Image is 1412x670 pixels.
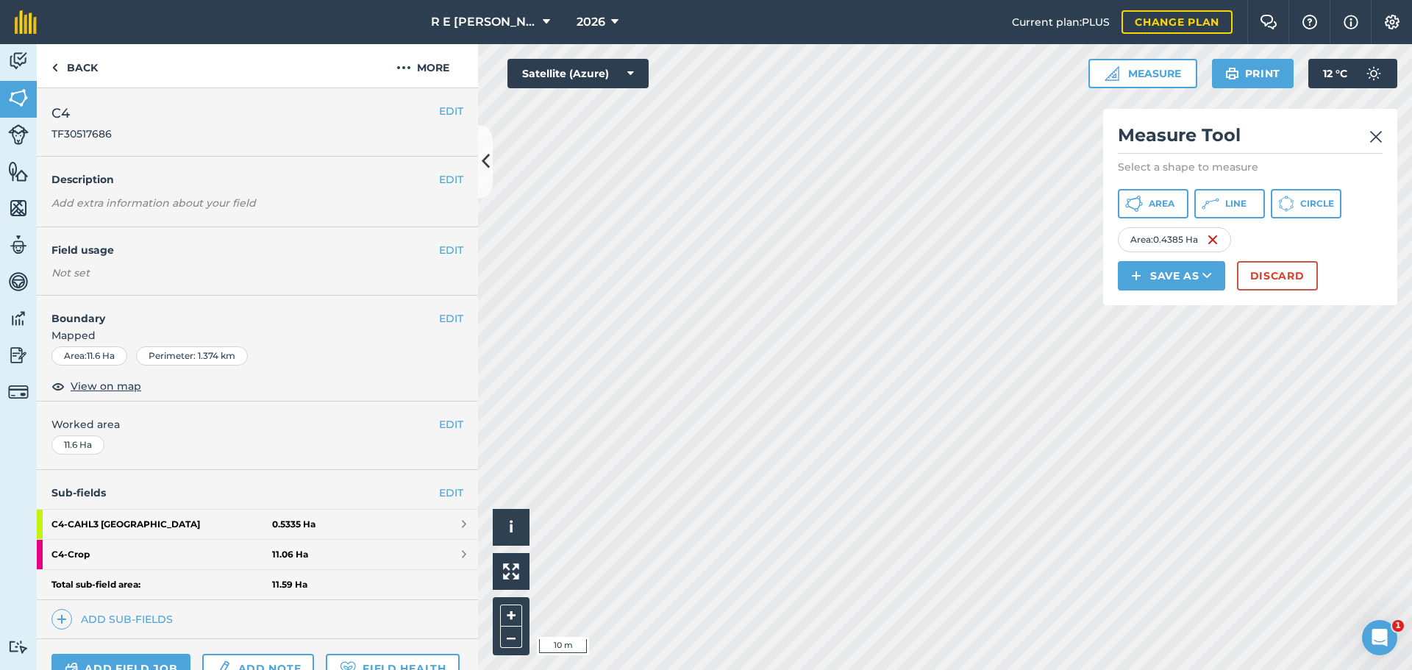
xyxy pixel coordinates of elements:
[1383,15,1401,29] img: A cog icon
[1131,267,1141,285] img: svg+xml;base64,PHN2ZyB4bWxucz0iaHR0cDovL3d3dy53My5vcmcvMjAwMC9zdmciIHdpZHRoPSIxNCIgaGVpZ2h0PSIyNC...
[8,640,29,654] img: svg+xml;base64,PD94bWwgdmVyc2lvbj0iMS4wIiBlbmNvZGluZz0idXRmLTgiPz4KPCEtLSBHZW5lcmF0b3I6IEFkb2JlIE...
[1118,261,1225,291] button: Save as
[8,271,29,293] img: svg+xml;base64,PD94bWwgdmVyc2lvbj0iMS4wIiBlbmNvZGluZz0idXRmLTgiPz4KPCEtLSBHZW5lcmF0b3I6IEFkb2JlIE...
[1088,59,1197,88] button: Measure
[439,171,463,188] button: EDIT
[57,610,67,628] img: svg+xml;base64,PHN2ZyB4bWxucz0iaHR0cDovL3d3dy53My5vcmcvMjAwMC9zdmciIHdpZHRoPSIxNCIgaGVpZ2h0PSIyNC...
[8,87,29,109] img: svg+xml;base64,PHN2ZyB4bWxucz0iaHR0cDovL3d3dy53My5vcmcvMjAwMC9zdmciIHdpZHRoPSI1NiIgaGVpZ2h0PSI2MC...
[439,416,463,432] button: EDIT
[71,378,141,394] span: View on map
[8,160,29,182] img: svg+xml;base64,PHN2ZyB4bWxucz0iaHR0cDovL3d3dy53My5vcmcvMjAwMC9zdmciIHdpZHRoPSI1NiIgaGVpZ2h0PSI2MC...
[37,44,113,88] a: Back
[577,13,605,31] span: 2026
[1212,59,1294,88] button: Print
[51,196,256,210] em: Add extra information about your field
[1225,65,1239,82] img: svg+xml;base64,PHN2ZyB4bWxucz0iaHR0cDovL3d3dy53My5vcmcvMjAwMC9zdmciIHdpZHRoPSIxOSIgaGVpZ2h0PSIyNC...
[509,518,513,536] span: i
[51,346,127,366] div: Area : 11.6 Ha
[51,540,272,569] strong: C4 - Crop
[1300,198,1334,210] span: Circle
[1359,59,1388,88] img: svg+xml;base64,PD94bWwgdmVyc2lvbj0iMS4wIiBlbmNvZGluZz0idXRmLTgiPz4KPCEtLSBHZW5lcmF0b3I6IEFkb2JlIE...
[8,124,29,145] img: svg+xml;base64,PD94bWwgdmVyc2lvbj0iMS4wIiBlbmNvZGluZz0idXRmLTgiPz4KPCEtLSBHZW5lcmF0b3I6IEFkb2JlIE...
[500,627,522,648] button: –
[51,171,463,188] h4: Description
[1194,189,1265,218] button: Line
[1369,128,1383,146] img: svg+xml;base64,PHN2ZyB4bWxucz0iaHR0cDovL3d3dy53My5vcmcvMjAwMC9zdmciIHdpZHRoPSIyMiIgaGVpZ2h0PSIzMC...
[396,59,411,76] img: svg+xml;base64,PHN2ZyB4bWxucz0iaHR0cDovL3d3dy53My5vcmcvMjAwMC9zdmciIHdpZHRoPSIyMCIgaGVpZ2h0PSIyNC...
[1323,59,1347,88] span: 12 ° C
[1362,620,1397,655] iframe: Intercom live chat
[15,10,37,34] img: fieldmargin Logo
[37,327,478,343] span: Mapped
[431,13,537,31] span: R E [PERSON_NAME]
[1118,227,1231,252] div: Area : 0.4385 Ha
[51,510,272,539] strong: C4 - CAHL3 [GEOGRAPHIC_DATA]
[368,44,478,88] button: More
[272,579,307,591] strong: 11.59 Ha
[37,296,439,327] h4: Boundary
[1271,189,1341,218] button: Circle
[8,234,29,256] img: svg+xml;base64,PD94bWwgdmVyc2lvbj0iMS4wIiBlbmNvZGluZz0idXRmLTgiPz4KPCEtLSBHZW5lcmF0b3I6IEFkb2JlIE...
[51,59,58,76] img: svg+xml;base64,PHN2ZyB4bWxucz0iaHR0cDovL3d3dy53My5vcmcvMjAwMC9zdmciIHdpZHRoPSI5IiBoZWlnaHQ9IjI0Ii...
[37,485,478,501] h4: Sub-fields
[1260,15,1277,29] img: Two speech bubbles overlapping with the left bubble in the forefront
[51,416,463,432] span: Worked area
[1118,124,1383,154] h2: Measure Tool
[37,510,478,539] a: C4-CAHL3 [GEOGRAPHIC_DATA]0.5335 Ha
[51,609,179,630] a: Add sub-fields
[1237,261,1318,291] button: Discard
[272,549,308,560] strong: 11.06 Ha
[51,377,65,395] img: svg+xml;base64,PHN2ZyB4bWxucz0iaHR0cDovL3d3dy53My5vcmcvMjAwMC9zdmciIHdpZHRoPSIxOCIgaGVpZ2h0PSIyNC...
[51,242,439,258] h4: Field usage
[439,310,463,327] button: EDIT
[8,344,29,366] img: svg+xml;base64,PD94bWwgdmVyc2lvbj0iMS4wIiBlbmNvZGluZz0idXRmLTgiPz4KPCEtLSBHZW5lcmF0b3I6IEFkb2JlIE...
[500,605,522,627] button: +
[37,540,478,569] a: C4-Crop11.06 Ha
[1301,15,1319,29] img: A question mark icon
[1105,66,1119,81] img: Ruler icon
[493,509,529,546] button: i
[1225,198,1247,210] span: Line
[439,103,463,119] button: EDIT
[136,346,248,366] div: Perimeter : 1.374 km
[8,307,29,329] img: svg+xml;base64,PD94bWwgdmVyc2lvbj0iMS4wIiBlbmNvZGluZz0idXRmLTgiPz4KPCEtLSBHZW5lcmF0b3I6IEFkb2JlIE...
[8,382,29,402] img: svg+xml;base64,PD94bWwgdmVyc2lvbj0iMS4wIiBlbmNvZGluZz0idXRmLTgiPz4KPCEtLSBHZW5lcmF0b3I6IEFkb2JlIE...
[8,50,29,72] img: svg+xml;base64,PD94bWwgdmVyc2lvbj0iMS4wIiBlbmNvZGluZz0idXRmLTgiPz4KPCEtLSBHZW5lcmF0b3I6IEFkb2JlIE...
[51,126,112,141] span: TF30517686
[272,518,315,530] strong: 0.5335 Ha
[439,485,463,501] a: EDIT
[1149,198,1174,210] span: Area
[1308,59,1397,88] button: 12 °C
[51,377,141,395] button: View on map
[51,265,463,280] div: Not set
[1118,160,1383,174] p: Select a shape to measure
[507,59,649,88] button: Satellite (Azure)
[1118,189,1188,218] button: Area
[1012,14,1110,30] span: Current plan : PLUS
[503,563,519,580] img: Four arrows, one pointing top left, one top right, one bottom right and the last bottom left
[51,435,104,455] div: 11.6 Ha
[51,579,272,591] strong: Total sub-field area:
[1392,620,1404,632] span: 1
[1122,10,1233,34] a: Change plan
[8,197,29,219] img: svg+xml;base64,PHN2ZyB4bWxucz0iaHR0cDovL3d3dy53My5vcmcvMjAwMC9zdmciIHdpZHRoPSI1NiIgaGVpZ2h0PSI2MC...
[439,242,463,258] button: EDIT
[51,103,112,124] span: C4
[1344,13,1358,31] img: svg+xml;base64,PHN2ZyB4bWxucz0iaHR0cDovL3d3dy53My5vcmcvMjAwMC9zdmciIHdpZHRoPSIxNyIgaGVpZ2h0PSIxNy...
[1207,231,1219,249] img: svg+xml;base64,PHN2ZyB4bWxucz0iaHR0cDovL3d3dy53My5vcmcvMjAwMC9zdmciIHdpZHRoPSIxNiIgaGVpZ2h0PSIyNC...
